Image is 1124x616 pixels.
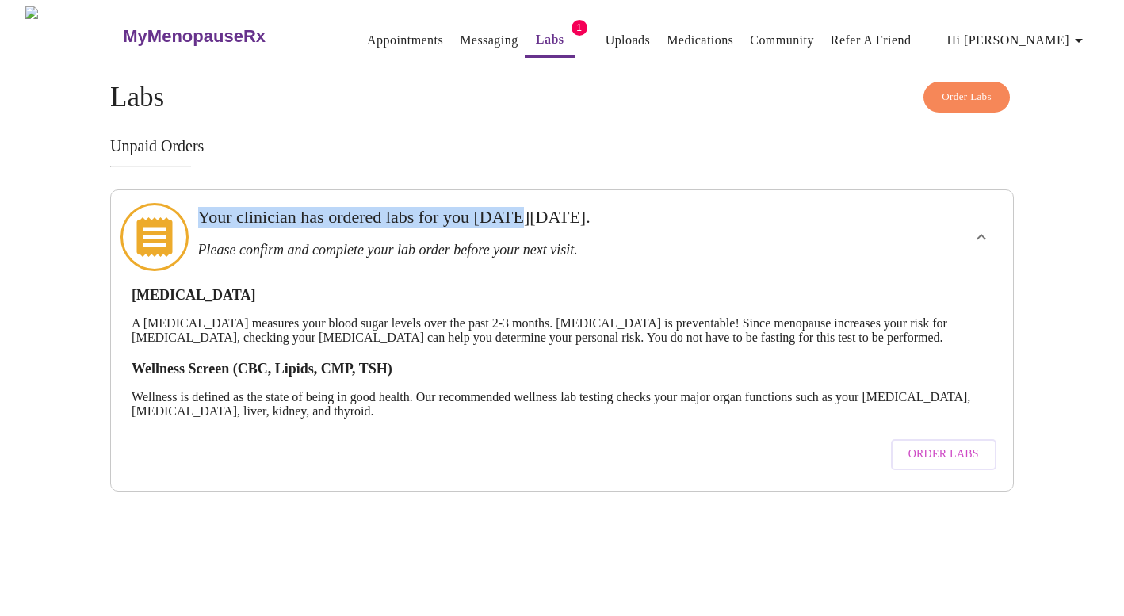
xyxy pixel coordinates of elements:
[660,25,740,56] button: Medications
[923,82,1010,113] button: Order Labs
[132,316,992,345] p: A [MEDICAL_DATA] measures your blood sugar levels over the past 2-3 months. [MEDICAL_DATA] is pre...
[908,445,979,465] span: Order Labs
[962,218,1000,256] button: show more
[110,137,1014,155] h3: Unpaid Orders
[536,29,564,51] a: Labs
[942,88,992,106] span: Order Labs
[667,29,733,52] a: Medications
[824,25,918,56] button: Refer a Friend
[744,25,820,56] button: Community
[110,82,1014,113] h4: Labs
[525,24,575,58] button: Labs
[367,29,443,52] a: Appointments
[453,25,524,56] button: Messaging
[132,287,992,304] h3: [MEDICAL_DATA]
[123,26,266,47] h3: MyMenopauseRx
[460,29,518,52] a: Messaging
[121,9,329,64] a: MyMenopauseRx
[606,29,651,52] a: Uploads
[831,29,912,52] a: Refer a Friend
[198,207,839,228] h3: Your clinician has ordered labs for you [DATE][DATE].
[25,6,121,66] img: MyMenopauseRx Logo
[947,29,1088,52] span: Hi [PERSON_NAME]
[599,25,657,56] button: Uploads
[361,25,449,56] button: Appointments
[198,242,839,258] h3: Please confirm and complete your lab order before your next visit.
[891,439,996,470] button: Order Labs
[132,390,992,419] p: Wellness is defined as the state of being in good health. Our recommended wellness lab testing ch...
[572,20,587,36] span: 1
[750,29,814,52] a: Community
[132,361,992,377] h3: Wellness Screen (CBC, Lipids, CMP, TSH)
[887,431,1000,478] a: Order Labs
[941,25,1095,56] button: Hi [PERSON_NAME]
